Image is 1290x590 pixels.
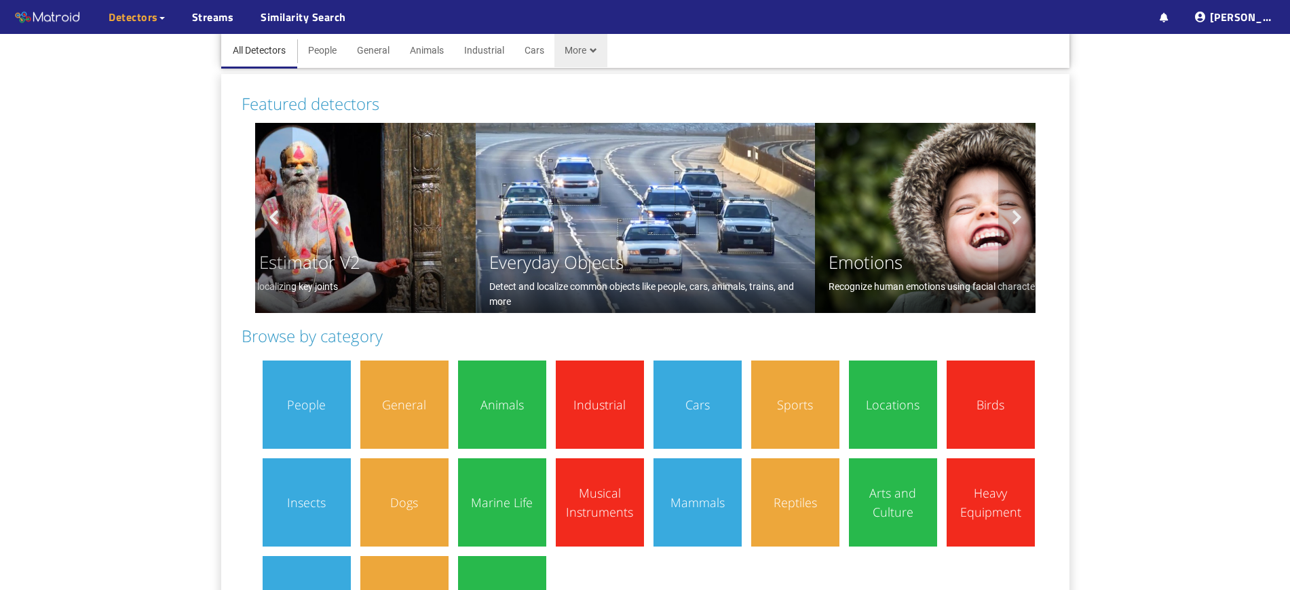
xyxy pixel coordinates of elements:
div: Arts and Culture [849,458,937,547]
div: Reptiles [751,458,839,547]
li: Industrial [454,33,514,69]
div: Cars [653,361,742,449]
div: slide 2 of 8 [815,123,1154,313]
li: Cars [514,33,554,69]
div: Birds [947,361,1035,449]
li: People [298,33,347,69]
img: Matroid logo [14,7,81,28]
div: slide 8 of 8 [136,123,476,313]
div: Heavy Equipment [947,458,1035,547]
div: Locations [849,361,937,449]
div: General [360,361,449,449]
div: Recognize human emotions using facial characteristics [829,279,1141,306]
div: Featured detectors [242,91,1056,117]
div: Insects [263,458,351,547]
div: Detect and localize common objects like people, cars, animals, trains, and more [489,279,801,306]
div: All Detectors [221,33,297,69]
div: Everyday Objects [489,248,801,276]
li: More [554,32,607,67]
li: General [347,33,400,69]
a: Streams [192,9,234,25]
div: Sports [751,361,839,449]
div: Emotions [829,248,1141,276]
div: Dogs [360,458,449,547]
div: People [263,361,351,449]
div: Mammals [653,458,742,547]
div: Matroid Pose Estimator V2 [150,248,462,276]
div: slide 1 of 8 [476,123,815,313]
span: Detectors [109,9,158,25]
div: Animals [458,361,546,449]
li: Animals [400,33,454,69]
section: carousel-slider [255,123,1036,313]
div: Detect a person's pose by localizing key joints [150,279,462,306]
a: Similarity Search [261,9,346,25]
div: Browse by category [242,323,1056,349]
div: Marine Life [458,458,546,547]
div: Industrial [556,361,644,449]
div: Musical Instruments [556,458,644,547]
